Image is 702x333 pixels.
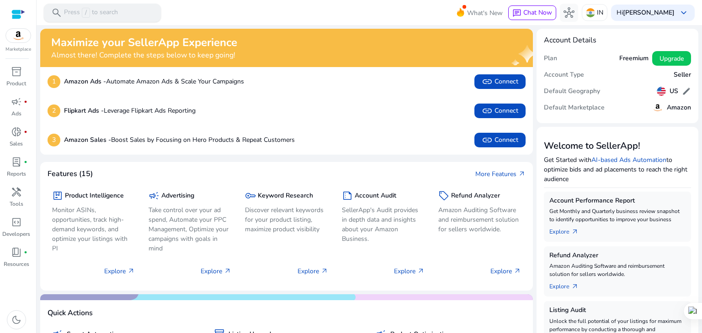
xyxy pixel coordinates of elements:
[48,170,93,178] h4: Features (15)
[64,77,244,86] p: Automate Amazon Ads & Scale Your Campaigns
[482,76,518,87] span: Connect
[342,205,425,244] p: SellerApp's Audit provides in depth data and insights about your Amazon Business.
[623,8,675,17] b: [PERSON_NAME]
[64,135,111,144] b: Amazon Sales -
[544,104,605,112] h5: Default Marketplace
[48,104,60,117] p: 2
[321,267,328,275] span: arrow_outward
[474,74,526,89] button: linkConnect
[512,9,521,18] span: chat
[549,262,686,278] p: Amazon Auditing Software and reimbursement solution for sellers worldwide.
[2,230,30,238] p: Developers
[617,10,675,16] p: Hi
[549,278,586,291] a: Explorearrow_outward
[482,105,518,116] span: Connect
[7,170,26,178] p: Reports
[674,71,691,79] h5: Seller
[64,106,196,115] p: Leverage Flipkart Ads Reporting
[11,66,22,77] span: inventory_2
[482,76,493,87] span: link
[544,55,557,62] h5: Plan
[597,5,603,21] p: IN
[591,156,666,164] a: AI-based Ads Automation
[149,190,160,201] span: campaign
[298,266,328,276] p: Explore
[64,77,106,86] b: Amazon Ads -
[245,190,256,201] span: key
[64,135,295,145] p: Boost Sales by Focusing on Hero Products & Repeat Customers
[438,205,521,234] p: Amazon Auditing Software and reimbursement solution for sellers worldwide.
[4,260,29,268] p: Resources
[6,29,31,42] img: amazon.svg
[10,140,23,148] p: Sales
[544,71,584,79] h5: Account Type
[11,247,22,258] span: book_4
[64,106,104,115] b: Flipkart Ads -
[490,266,521,276] p: Explore
[394,266,425,276] p: Explore
[586,8,595,17] img: in.svg
[514,267,521,275] span: arrow_outward
[549,252,686,260] h5: Refund Analyzer
[467,5,503,21] span: What's New
[417,267,425,275] span: arrow_outward
[64,8,118,18] p: Press to search
[128,267,135,275] span: arrow_outward
[11,217,22,228] span: code_blocks
[51,51,237,60] h4: Almost there! Complete the steps below to keep going!
[544,88,600,95] h5: Default Geography
[657,87,666,96] img: us.svg
[24,160,27,164] span: fiber_manual_record
[659,54,684,63] span: Upgrade
[51,7,62,18] span: search
[10,200,23,208] p: Tools
[652,102,663,113] img: amazon.svg
[11,109,21,118] p: Ads
[544,140,691,151] h3: Welcome to SellerApp!
[564,7,574,18] span: hub
[482,135,493,146] span: link
[224,267,231,275] span: arrow_outward
[523,8,552,17] span: Chat Now
[682,87,691,96] span: edit
[482,105,493,116] span: link
[518,170,526,177] span: arrow_outward
[451,192,500,200] h5: Refund Analyzer
[48,75,60,88] p: 1
[52,205,135,253] p: Monitor ASINs, opportunities, track high-demand keywords, and optimize your listings with PI
[549,224,586,236] a: Explorearrow_outward
[11,126,22,137] span: donut_small
[474,133,526,147] button: linkConnect
[652,51,691,66] button: Upgrade
[571,283,579,290] span: arrow_outward
[678,7,689,18] span: keyboard_arrow_down
[544,155,691,184] p: Get Started with to optimize bids and ad placements to reach the right audience
[11,187,22,198] span: handyman
[549,307,686,314] h5: Listing Audit
[65,192,124,200] h5: Product Intelligence
[355,192,396,200] h5: Account Audit
[52,190,63,201] span: package
[24,130,27,134] span: fiber_manual_record
[549,207,686,224] p: Get Monthly and Quarterly business review snapshot to identify opportunities to improve your busi...
[619,55,649,62] h5: Freemium
[667,104,691,112] h5: Amazon
[11,96,22,107] span: campaign
[475,169,526,179] a: More Featuresarrow_outward
[149,205,231,253] p: Take control over your ad spend, Automate your PPC Management, Optimize your campaigns with goals...
[201,266,231,276] p: Explore
[24,100,27,104] span: fiber_manual_record
[6,79,26,88] p: Product
[48,309,93,317] h4: Quick Actions
[482,135,518,146] span: Connect
[342,190,353,201] span: summarize
[245,205,328,234] p: Discover relevant keywords for your product listing, maximize product visibility
[5,46,31,53] p: Marketplace
[11,156,22,167] span: lab_profile
[508,5,556,20] button: chatChat Now
[560,4,578,22] button: hub
[549,197,686,205] h5: Account Performance Report
[670,88,678,95] h5: US
[24,250,27,254] span: fiber_manual_record
[544,36,596,45] h4: Account Details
